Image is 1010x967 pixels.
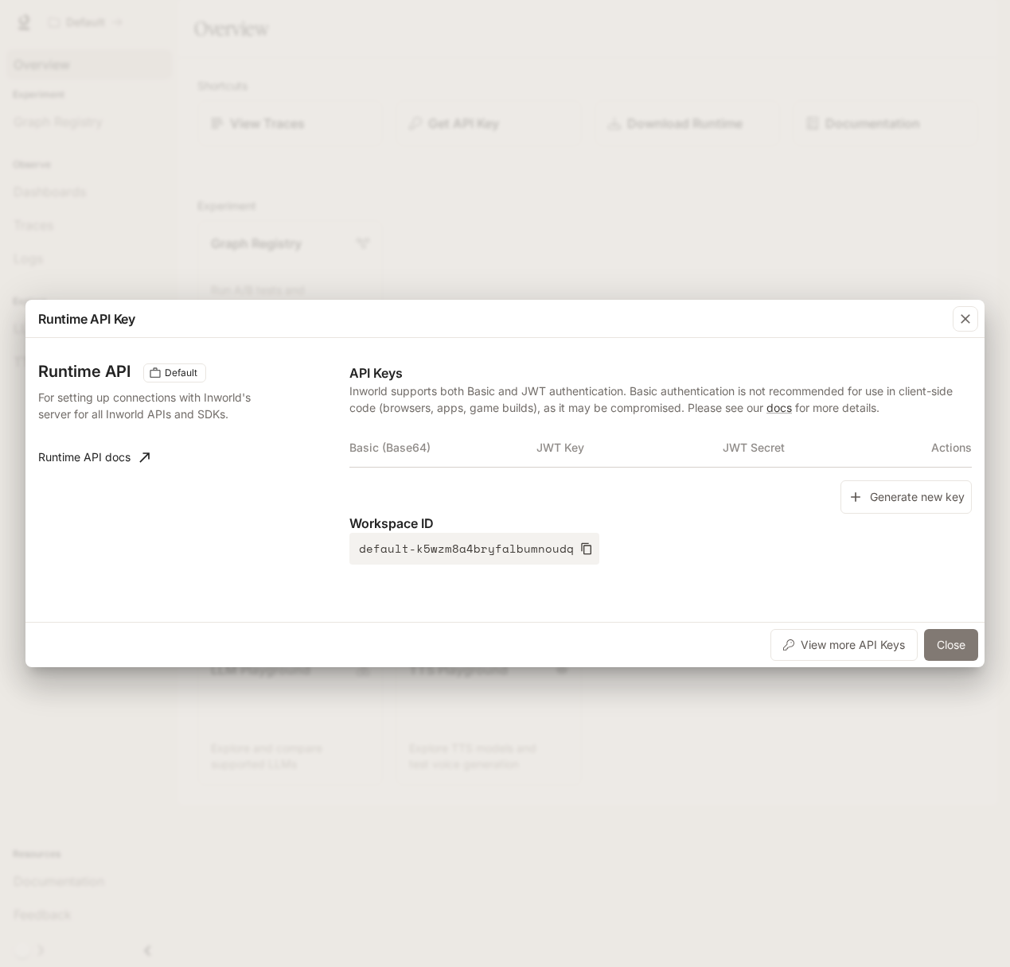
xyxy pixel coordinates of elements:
[766,401,792,414] a: docs
[158,366,204,380] span: Default
[924,629,978,661] button: Close
[770,629,918,661] button: View more API Keys
[349,363,972,383] p: API Keys
[349,514,972,533] p: Workspace ID
[840,480,972,515] button: Generate new key
[32,441,156,473] a: Runtime API docs
[143,363,206,383] div: These keys will apply to your current workspace only
[349,533,599,565] button: default-k5wzm8a4bryfalbumnoudq
[349,429,536,467] th: Basic (Base64)
[38,389,262,422] p: For setting up connections with Inworld's server for all Inworld APIs and SDKs.
[910,429,972,467] th: Actions
[536,429,723,467] th: JWT Key
[723,429,910,467] th: JWT Secret
[38,309,135,328] p: Runtime API Key
[349,383,972,416] p: Inworld supports both Basic and JWT authentication. Basic authentication is not recommended for u...
[38,363,131,379] h3: Runtime API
